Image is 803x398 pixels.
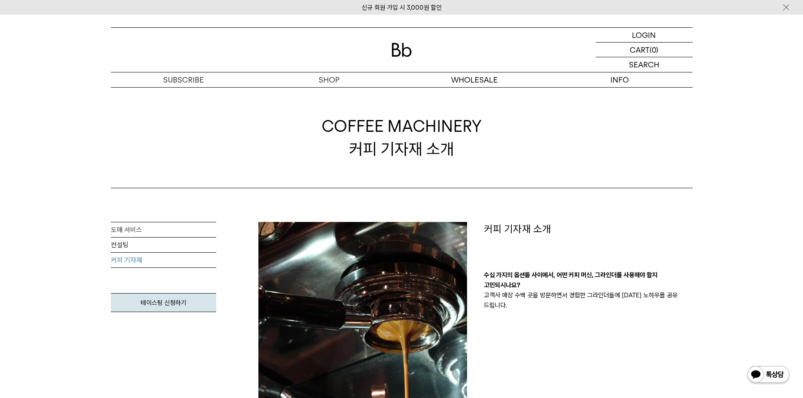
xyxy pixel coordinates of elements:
a: 도매 서비스 [111,222,216,238]
p: 수십 가지의 옵션들 사이에서, 어떤 커피 머신, 그라인더를 사용해야 할지 고민되시나요? [484,270,693,290]
div: 커피 기자재 소개 [322,115,482,160]
p: LOGIN [632,28,656,42]
p: CART [630,43,650,57]
a: SUBSCRIBE [111,72,256,87]
span: COFFEE MACHINERY [322,115,482,137]
a: SHOP [256,72,402,87]
p: WHOLESALE [402,72,547,87]
img: 로고 [392,43,412,57]
p: (0) [650,43,658,57]
p: 고객사 매장 수백 곳을 방문하면서 경험한 그라인더들에 [DATE] 노하우를 공유 드립니다. [484,290,693,310]
a: CART (0) [596,43,693,57]
a: LOGIN [596,28,693,43]
img: 카카오톡 채널 1:1 채팅 버튼 [747,365,790,385]
a: 신규 회원 가입 시 3,000원 할인 [362,4,442,11]
p: INFO [547,72,693,87]
a: 컨설팅 [111,238,216,253]
p: SEARCH [629,57,659,72]
p: 커피 기자재 소개 [484,222,693,236]
a: 커피 기자재 [111,253,216,268]
a: 테이스팅 신청하기 [111,293,216,312]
